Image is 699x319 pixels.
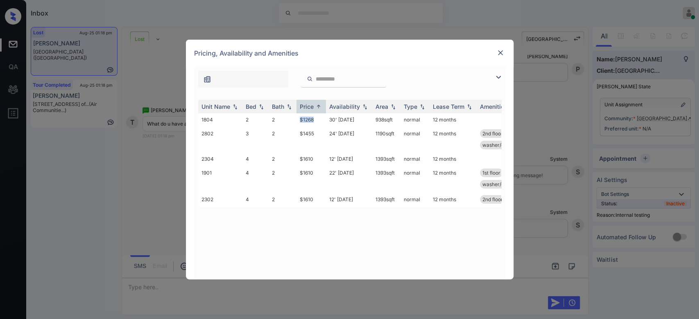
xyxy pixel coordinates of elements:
td: 1901 [198,165,242,192]
span: 2nd floor [482,196,503,202]
td: 1190 sqft [372,126,400,153]
td: 1804 [198,113,242,126]
td: 2 [269,113,296,126]
td: 2 [269,153,296,165]
img: icon-zuma [203,75,211,83]
div: Bath [272,103,284,110]
div: Unit Name [201,103,230,110]
td: 2 [269,192,296,207]
img: sorting [361,104,369,110]
img: icon-zuma [493,72,503,82]
td: $1610 [296,153,326,165]
td: 4 [242,192,269,207]
td: 2302 [198,192,242,207]
span: washer/dryer [482,142,514,148]
div: Bed [246,103,256,110]
div: Amenities [480,103,507,110]
td: 4 [242,153,269,165]
span: 1st floor [482,170,500,176]
td: 12' [DATE] [326,153,372,165]
td: 12 months [430,165,477,192]
div: Pricing, Availability and Amenities [186,40,514,67]
td: 2 [242,113,269,126]
span: washer/dryer [482,181,514,187]
td: normal [400,126,430,153]
td: $1268 [296,113,326,126]
img: sorting [418,104,426,110]
td: 1393 sqft [372,153,400,165]
img: close [496,49,504,57]
td: 22' [DATE] [326,165,372,192]
td: 4 [242,165,269,192]
img: sorting [285,104,293,110]
td: 24' [DATE] [326,126,372,153]
td: 12 months [430,192,477,207]
td: 12 months [430,153,477,165]
img: sorting [389,104,397,110]
td: 2304 [198,153,242,165]
img: icon-zuma [307,75,313,83]
div: Type [404,103,417,110]
td: 2802 [198,126,242,153]
td: 30' [DATE] [326,113,372,126]
img: sorting [314,103,323,110]
td: 12 months [430,113,477,126]
div: Lease Term [433,103,464,110]
td: 1393 sqft [372,165,400,192]
img: sorting [231,104,239,110]
td: 938 sqft [372,113,400,126]
div: Area [376,103,388,110]
td: $1455 [296,126,326,153]
td: 12' [DATE] [326,192,372,207]
td: 2 [269,165,296,192]
td: normal [400,153,430,165]
div: Availability [329,103,360,110]
img: sorting [465,104,473,110]
td: 1393 sqft [372,192,400,207]
td: 3 [242,126,269,153]
span: 2nd floor [482,130,503,137]
td: normal [400,113,430,126]
div: Price [300,103,314,110]
td: 12 months [430,126,477,153]
td: $1610 [296,192,326,207]
td: normal [400,165,430,192]
td: $1610 [296,165,326,192]
img: sorting [257,104,265,110]
td: normal [400,192,430,207]
td: 2 [269,126,296,153]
